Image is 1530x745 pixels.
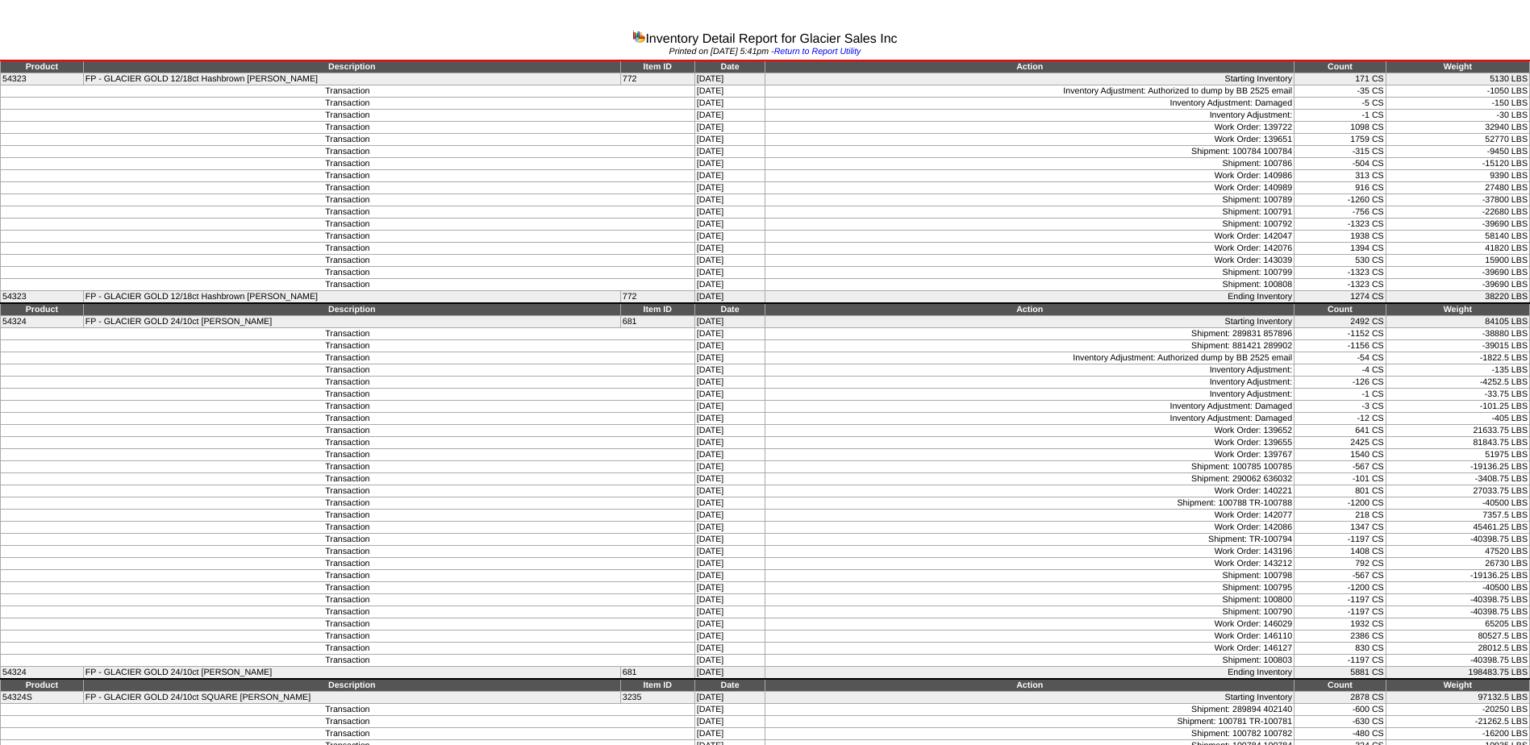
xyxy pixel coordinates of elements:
td: 801 CS [1294,485,1386,497]
td: [DATE] [694,170,765,182]
td: Inventory Adjustment: [765,377,1294,389]
td: [DATE] [694,413,765,425]
td: 84105 LBS [1386,316,1529,328]
td: Work Order: 143039 [765,255,1294,267]
td: -54 CS [1294,352,1386,364]
td: Transaction [1,449,695,461]
td: Description [83,679,620,692]
td: 51975 LBS [1386,449,1529,461]
td: Transaction [1,558,695,570]
td: Inventory Adjustment: [765,110,1294,122]
td: Work Order: 143196 [765,546,1294,558]
td: 27480 LBS [1386,182,1529,194]
td: FP - GLACIER GOLD 12/18ct Hashbrown [PERSON_NAME] [83,291,620,304]
td: -5 CS [1294,98,1386,110]
td: -12 CS [1294,413,1386,425]
td: [DATE] [694,534,765,546]
td: Transaction [1,231,695,243]
td: -35 CS [1294,85,1386,98]
td: [DATE] [694,473,765,485]
td: Inventory Adjustment: [765,364,1294,377]
td: Shipment: 100781 TR-100781 [765,716,1294,728]
td: Starting Inventory [765,316,1294,328]
td: Shipment: 289894 402140 [765,704,1294,716]
td: -756 CS [1294,206,1386,219]
td: FP - GLACIER GOLD 24/10ct [PERSON_NAME] [83,667,620,680]
td: Item ID [620,679,694,692]
td: [DATE] [694,510,765,522]
td: 681 [620,316,694,328]
td: [DATE] [694,461,765,473]
td: -567 CS [1294,570,1386,582]
td: Date [694,60,765,73]
td: [DATE] [694,73,765,85]
td: Shipment: 100790 [765,606,1294,618]
td: 681 [620,667,694,680]
td: -39690 LBS [1386,279,1529,291]
td: 1938 CS [1294,231,1386,243]
td: 28012.5 LBS [1386,643,1529,655]
td: [DATE] [694,425,765,437]
td: Transaction [1,255,695,267]
td: -20250 LBS [1386,704,1529,716]
td: 15900 LBS [1386,255,1529,267]
td: Transaction [1,328,695,340]
td: -630 CS [1294,716,1386,728]
td: Inventory Adjustment: Authorized dump by BB 2525 email [765,352,1294,364]
td: Work Order: 139652 [765,425,1294,437]
td: -37800 LBS [1386,194,1529,206]
td: FP - GLACIER GOLD 24/10ct SQUARE [PERSON_NAME] [83,692,620,704]
td: Starting Inventory [765,73,1294,85]
a: Return to Report Utility [774,47,861,56]
td: Transaction [1,606,695,618]
td: [DATE] [694,352,765,364]
td: Transaction [1,110,695,122]
td: Transaction [1,594,695,606]
td: Transaction [1,122,695,134]
td: -567 CS [1294,461,1386,473]
td: 65205 LBS [1386,618,1529,631]
td: [DATE] [694,231,765,243]
td: Shipment: 100786 [765,158,1294,170]
td: -1200 CS [1294,497,1386,510]
td: Transaction [1,461,695,473]
td: 97132.5 LBS [1386,692,1529,704]
td: Transaction [1,158,695,170]
td: Transaction [1,206,695,219]
td: -1200 CS [1294,582,1386,594]
td: 54324 [1,667,84,680]
td: Transaction [1,655,695,667]
td: -101 CS [1294,473,1386,485]
td: -16200 LBS [1386,728,1529,740]
td: 9390 LBS [1386,170,1529,182]
td: Shipment: 100808 [765,279,1294,291]
td: 26730 LBS [1386,558,1529,570]
td: Transaction [1,425,695,437]
td: Transaction [1,728,695,740]
td: 80527.5 LBS [1386,631,1529,643]
td: [DATE] [694,279,765,291]
td: Work Order: 146110 [765,631,1294,643]
td: Ending Inventory [765,667,1294,680]
td: 27033.75 LBS [1386,485,1529,497]
td: Inventory Adjustment: [765,389,1294,401]
td: 1540 CS [1294,449,1386,461]
td: [DATE] [694,364,765,377]
td: [DATE] [694,728,765,740]
td: [DATE] [694,704,765,716]
td: 2386 CS [1294,631,1386,643]
td: -1197 CS [1294,655,1386,667]
td: [DATE] [694,606,765,618]
td: Work Order: 142076 [765,243,1294,255]
td: Inventory Adjustment: Damaged [765,401,1294,413]
td: -1156 CS [1294,340,1386,352]
td: -15120 LBS [1386,158,1529,170]
td: Action [765,60,1294,73]
td: Date [694,303,765,316]
td: Shipment: 100784 100784 [765,146,1294,158]
td: Transaction [1,546,695,558]
td: [DATE] [694,291,765,304]
td: Transaction [1,643,695,655]
td: [DATE] [694,692,765,704]
td: -40398.75 LBS [1386,655,1529,667]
